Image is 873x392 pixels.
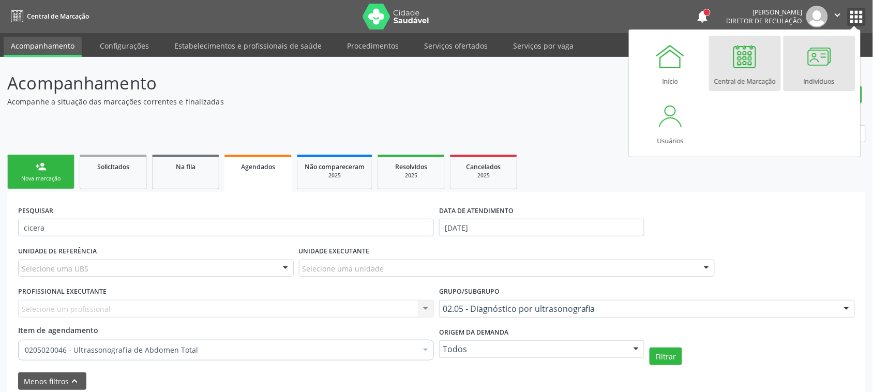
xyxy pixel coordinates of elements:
[93,37,156,55] a: Configurações
[439,284,500,300] label: Grupo/Subgrupo
[635,36,706,91] a: Início
[784,36,855,91] a: Indivíduos
[25,345,417,355] span: 0205020046 - Ultrassonografia de Abdomen Total
[97,162,129,171] span: Solicitados
[241,162,275,171] span: Agendados
[303,263,384,274] span: Selecione uma unidade
[176,162,195,171] span: Na fila
[650,348,682,365] button: Filtrar
[7,96,608,107] p: Acompanhe a situação das marcações correntes e finalizadas
[848,8,866,26] button: apps
[18,244,97,260] label: UNIDADE DE REFERÊNCIA
[167,37,329,55] a: Estabelecimentos e profissionais de saúde
[417,37,495,55] a: Serviços ofertados
[299,244,370,260] label: UNIDADE EXECUTANTE
[18,203,53,219] label: PESQUISAR
[18,372,86,390] button: Menos filtroskeyboard_arrow_up
[727,8,803,17] div: [PERSON_NAME]
[709,36,781,91] a: Central de Marcação
[305,162,365,171] span: Não compareceram
[696,9,710,24] button: notifications
[18,284,107,300] label: PROFISSIONAL EXECUTANTE
[18,325,99,335] span: Item de agendamento
[69,375,81,387] i: keyboard_arrow_up
[466,162,501,171] span: Cancelados
[15,175,67,183] div: Nova marcação
[18,219,434,236] input: Nome, CNS
[22,263,88,274] span: Selecione uma UBS
[439,219,644,236] input: Selecione um intervalo
[506,37,581,55] a: Serviços por vaga
[385,172,437,179] div: 2025
[35,161,47,172] div: person_add
[727,17,803,25] span: Diretor de regulação
[635,95,706,150] a: Usuários
[832,9,844,21] i: 
[7,8,89,25] a: Central de Marcação
[27,12,89,21] span: Central de Marcação
[305,172,365,179] div: 2025
[439,203,514,219] label: DATA DE ATENDIMENTO
[443,304,834,314] span: 02.05 - Diagnóstico por ultrasonografia
[7,70,608,96] p: Acompanhamento
[458,172,509,179] div: 2025
[395,162,427,171] span: Resolvidos
[806,6,828,27] img: img
[439,325,508,341] label: Origem da demanda
[4,37,82,57] a: Acompanhamento
[443,344,623,354] span: Todos
[340,37,406,55] a: Procedimentos
[828,6,848,27] button: 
